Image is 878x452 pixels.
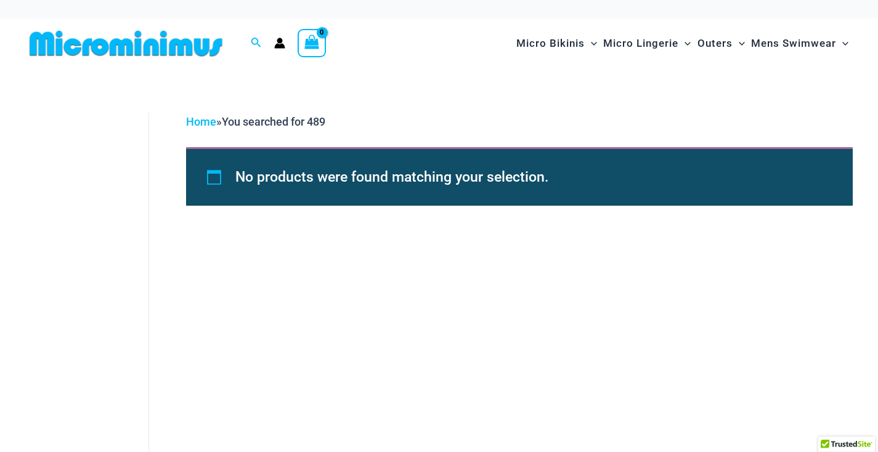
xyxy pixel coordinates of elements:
[31,103,142,349] iframe: TrustedSite Certified
[251,36,262,51] a: Search icon link
[836,28,848,59] span: Menu Toggle
[603,28,678,59] span: Micro Lingerie
[511,23,853,64] nav: Site Navigation
[513,25,600,62] a: Micro BikinisMenu ToggleMenu Toggle
[186,115,216,128] a: Home
[694,25,748,62] a: OutersMenu ToggleMenu Toggle
[748,25,852,62] a: Mens SwimwearMenu ToggleMenu Toggle
[751,28,836,59] span: Mens Swimwear
[298,29,326,57] a: View Shopping Cart, empty
[222,115,325,128] span: You searched for 489
[600,25,694,62] a: Micro LingerieMenu ToggleMenu Toggle
[186,115,325,128] span: »
[733,28,745,59] span: Menu Toggle
[585,28,597,59] span: Menu Toggle
[516,28,585,59] span: Micro Bikinis
[25,30,227,57] img: MM SHOP LOGO FLAT
[678,28,691,59] span: Menu Toggle
[186,147,853,206] div: No products were found matching your selection.
[697,28,733,59] span: Outers
[274,38,285,49] a: Account icon link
